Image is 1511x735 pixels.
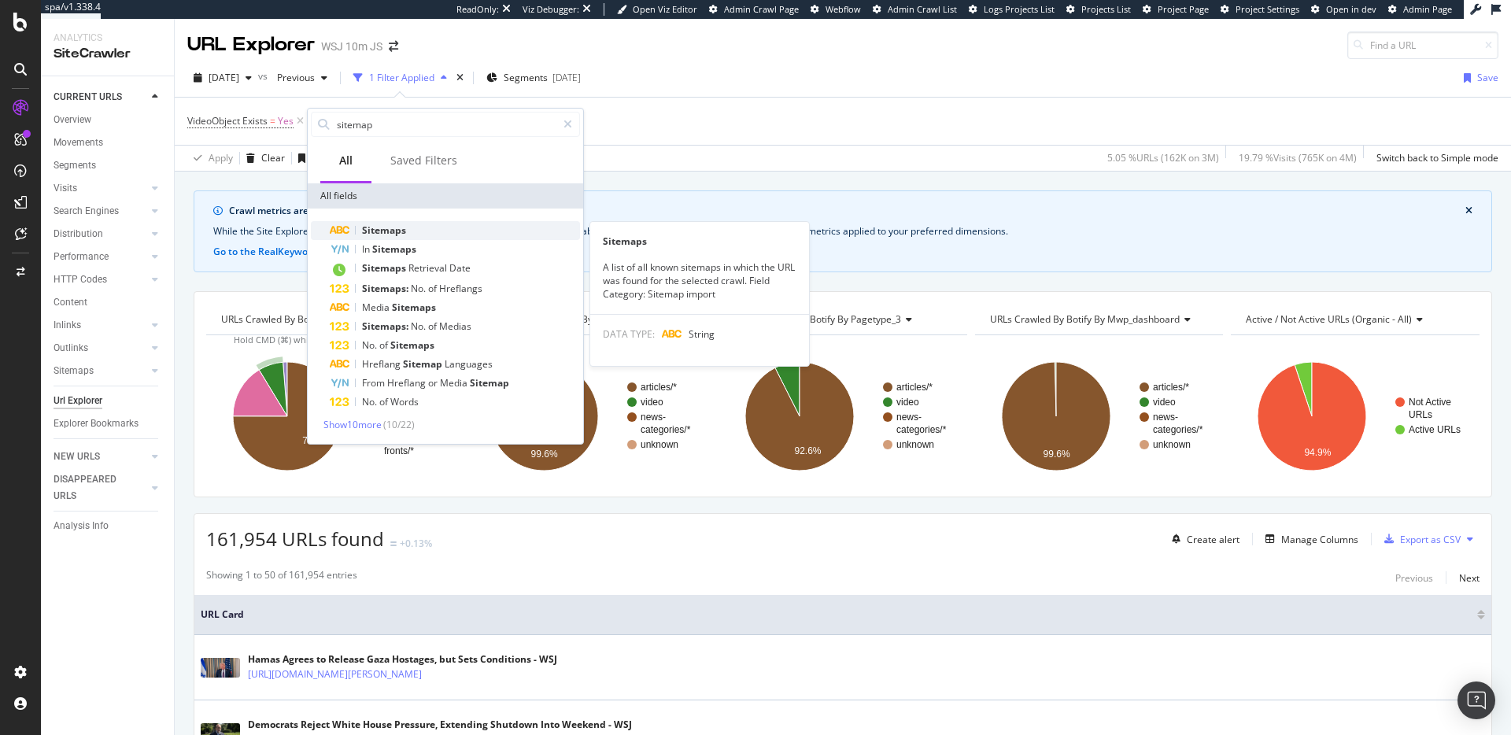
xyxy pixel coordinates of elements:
[201,608,1473,622] span: URL Card
[339,153,353,168] div: All
[1187,533,1239,546] div: Create alert
[387,376,428,390] span: Hreflang
[54,416,163,432] a: Explorer Bookmarks
[54,203,147,220] a: Search Engines
[335,113,556,136] input: Search by field name
[54,89,122,105] div: CURRENT URLS
[54,518,163,534] a: Analysis Info
[1239,151,1357,164] div: 19.79 % Visits ( 765K on 4M )
[1400,533,1461,546] div: Export as CSV
[475,307,697,332] h4: URLs Crawled By Botify By pagetype_2
[1081,3,1131,15] span: Projects List
[1259,530,1358,548] button: Manage Columns
[439,282,482,295] span: Hreflangs
[54,471,147,504] a: DISAPPEARED URLS
[54,226,103,242] div: Distribution
[1243,307,1465,332] h4: Active / Not Active URLs
[54,157,96,174] div: Segments
[54,45,161,63] div: SiteCrawler
[1153,412,1178,423] text: news-
[896,397,919,408] text: video
[54,471,133,504] div: DISAPPEARED URLS
[440,376,470,390] span: Media
[873,3,957,16] a: Admin Crawl List
[54,271,107,288] div: HTTP Codes
[1143,3,1209,16] a: Project Page
[987,307,1210,332] h4: URLs Crawled By Botify By mwp_dashboard
[292,146,333,171] button: Save
[975,348,1221,485] svg: A chart.
[400,537,432,550] div: +0.13%
[271,65,334,90] button: Previous
[384,445,414,456] text: fronts/*
[218,307,441,332] h4: URLs Crawled By Botify By pagetype
[54,89,147,105] a: CURRENT URLS
[689,327,715,341] span: String
[54,249,147,265] a: Performance
[323,418,382,431] span: Show 10 more
[271,71,315,84] span: Previous
[206,526,384,552] span: 161,954 URLs found
[54,340,147,356] a: Outlinks
[1409,424,1461,435] text: Active URLs
[1107,151,1219,164] div: 5.05 % URLs ( 162K on 3M )
[187,146,233,171] button: Apply
[362,338,379,352] span: No.
[641,439,678,450] text: unknown
[240,146,285,171] button: Clear
[362,223,406,237] span: Sitemaps
[403,357,445,371] span: Sitemap
[1459,568,1480,587] button: Next
[54,31,161,45] div: Analytics
[390,541,397,546] img: Equal
[709,3,799,16] a: Admin Crawl Page
[187,65,258,90] button: [DATE]
[54,449,100,465] div: NEW URLS
[54,393,163,409] a: Url Explorer
[463,348,709,485] div: A chart.
[187,114,268,127] span: VideoObject Exists
[969,3,1055,16] a: Logs Projects List
[408,261,449,275] span: Retrieval
[234,334,427,345] span: Hold CMD (⌘) while clicking to filter the report.
[392,301,436,314] span: Sitemaps
[641,397,663,408] text: video
[633,3,697,15] span: Open Viz Editor
[1459,571,1480,585] div: Next
[439,319,471,333] span: Medias
[1231,348,1477,485] div: A chart.
[470,376,509,390] span: Sitemap
[411,282,428,295] span: No.
[641,412,666,423] text: news-
[428,282,439,295] span: of
[523,3,579,16] div: Viz Debugger:
[54,226,147,242] a: Distribution
[1066,3,1131,16] a: Projects List
[213,224,1472,238] div: While the Site Explorer provides crawl metrics by URL, the RealKeywords Explorer enables more rob...
[453,70,467,86] div: times
[1457,681,1495,719] div: Open Intercom Messenger
[248,718,632,732] div: Democrats Reject White House Pressure, Extending Shutdown Into Weekend - WSJ
[1388,3,1452,16] a: Admin Page
[213,245,362,259] button: Go to the RealKeywords Explorer
[362,376,387,390] span: From
[201,658,240,678] img: main image
[990,312,1180,326] span: URLs Crawled By Botify By mwp_dashboard
[888,3,957,15] span: Admin Crawl List
[362,357,403,371] span: Hreflang
[54,294,163,311] a: Content
[54,363,94,379] div: Sitemaps
[1043,449,1070,460] text: 99.6%
[504,71,548,84] span: Segments
[724,3,799,15] span: Admin Crawl Page
[54,135,163,151] a: Movements
[603,327,655,341] span: DATA TYPE:
[54,449,147,465] a: NEW URLS
[896,424,947,435] text: categories/*
[480,65,587,90] button: Segments[DATE]
[379,395,390,408] span: of
[389,41,398,52] div: arrow-right-arrow-left
[1409,397,1451,408] text: Not Active
[1376,151,1498,164] div: Switch back to Simple mode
